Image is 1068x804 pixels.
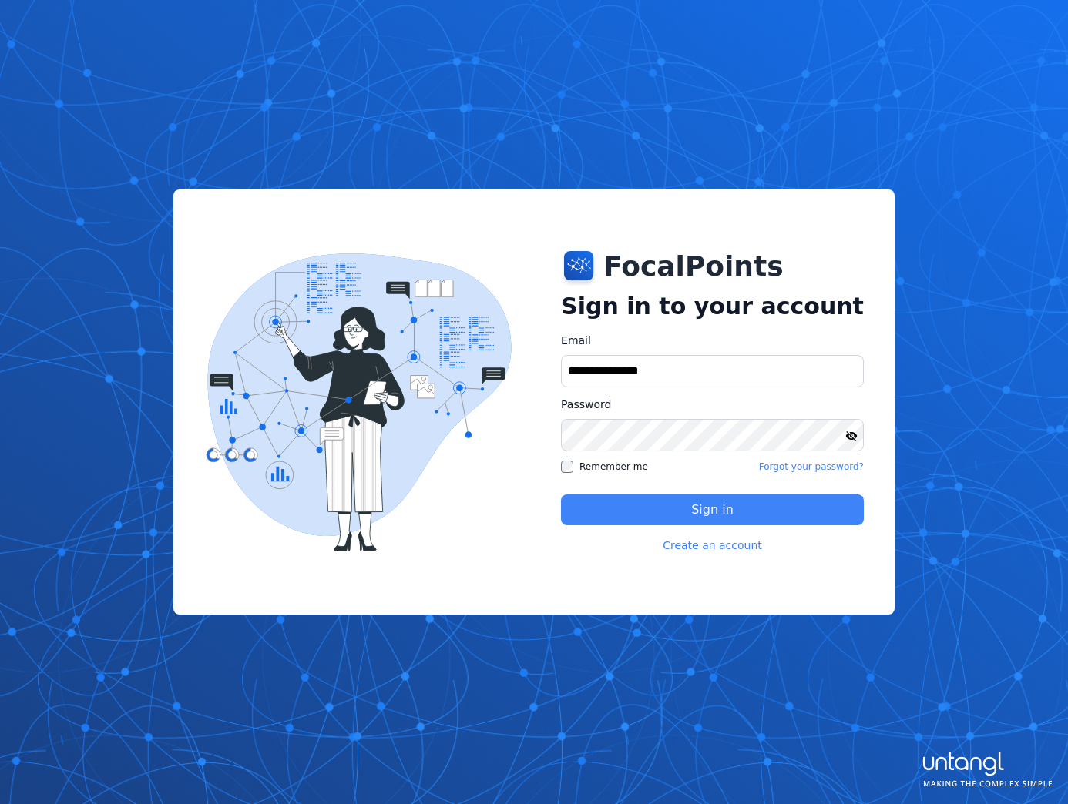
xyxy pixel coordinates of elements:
h1: FocalPoints [603,251,784,282]
label: Email [561,333,864,349]
label: Password [561,397,864,413]
input: Remember me [561,461,573,473]
label: Remember me [561,461,648,473]
a: Create an account [663,538,762,553]
button: Sign in [561,494,864,525]
a: Forgot your password? [759,461,864,473]
h2: Sign in to your account [561,293,864,320]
